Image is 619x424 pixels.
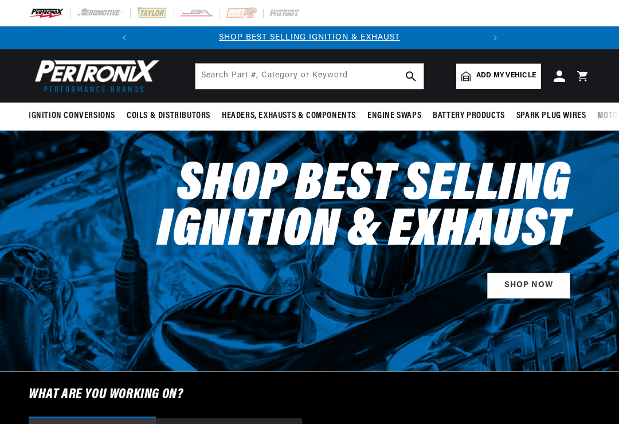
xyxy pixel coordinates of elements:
img: Pertronix [29,56,160,96]
button: Translation missing: en.sections.announcements.next_announcement [484,26,507,49]
a: Add my vehicle [456,64,541,89]
a: SHOP BEST SELLING IGNITION & EXHAUST [219,33,400,42]
a: SHOP NOW [487,273,570,299]
summary: Spark Plug Wires [511,103,592,129]
summary: Headers, Exhausts & Components [216,103,362,129]
span: Ignition Conversions [29,110,115,122]
span: Engine Swaps [367,110,421,122]
summary: Coils & Distributors [121,103,216,129]
span: Spark Plug Wires [516,110,586,122]
span: Coils & Distributors [127,110,210,122]
summary: Engine Swaps [362,103,427,129]
span: Headers, Exhausts & Components [222,110,356,122]
input: Search Part #, Category or Keyword [195,64,424,89]
summary: Battery Products [427,103,511,129]
button: Translation missing: en.sections.announcements.previous_announcement [113,26,136,49]
span: Add my vehicle [476,70,536,81]
button: search button [398,64,424,89]
div: 1 of 2 [136,32,484,44]
h2: Shop Best Selling Ignition & Exhaust [80,163,570,254]
summary: Ignition Conversions [29,103,121,129]
div: Announcement [136,32,484,44]
span: Battery Products [433,110,505,122]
